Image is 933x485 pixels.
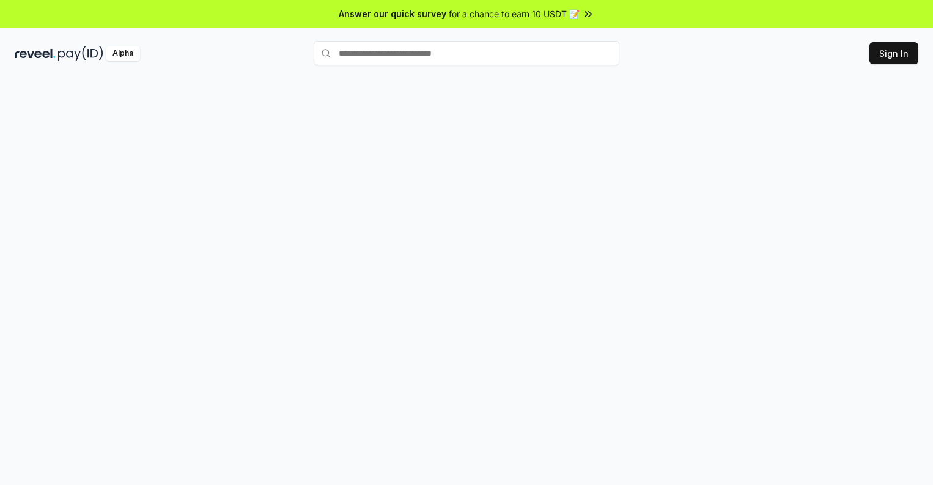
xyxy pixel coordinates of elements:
[15,46,56,61] img: reveel_dark
[58,46,103,61] img: pay_id
[339,7,446,20] span: Answer our quick survey
[449,7,580,20] span: for a chance to earn 10 USDT 📝
[106,46,140,61] div: Alpha
[869,42,918,64] button: Sign In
